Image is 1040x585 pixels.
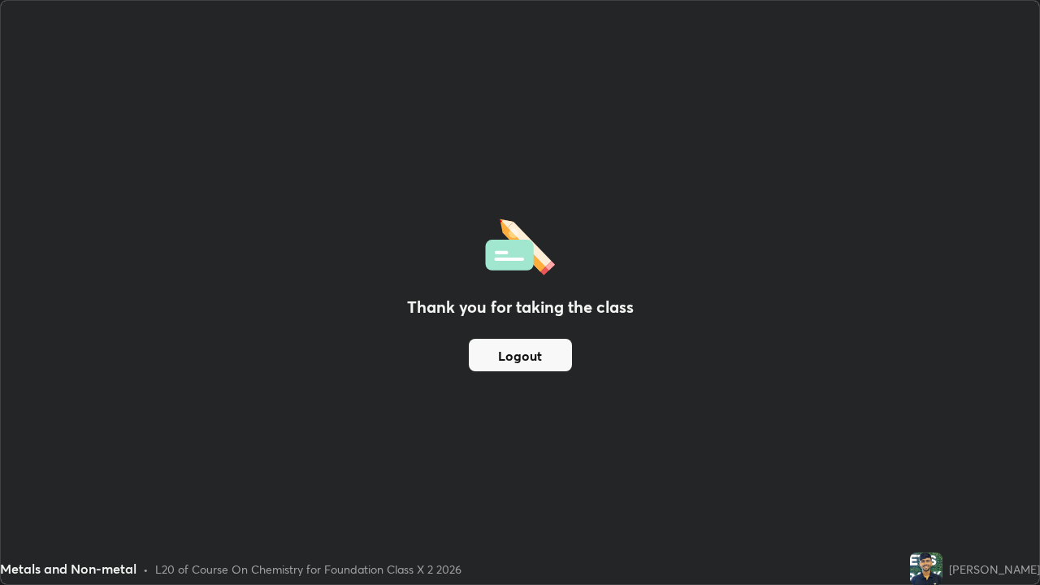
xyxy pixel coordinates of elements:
[485,214,555,275] img: offlineFeedback.1438e8b3.svg
[155,561,461,578] div: L20 of Course On Chemistry for Foundation Class X 2 2026
[949,561,1040,578] div: [PERSON_NAME]
[143,561,149,578] div: •
[407,295,634,319] h2: Thank you for taking the class
[910,552,942,585] img: cf728a574958425a9c94b01b769e7986.jpg
[469,339,572,371] button: Logout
